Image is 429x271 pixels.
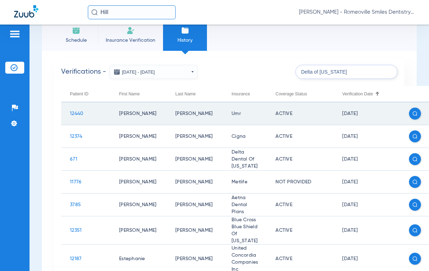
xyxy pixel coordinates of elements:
[333,102,400,125] td: [DATE]
[88,5,176,19] input: Search for patients
[275,134,292,139] span: Active
[232,179,247,184] span: Metlife
[181,26,189,35] img: History
[232,90,258,98] div: Insurance
[14,5,38,18] img: Zuub Logo
[275,157,292,162] span: Active
[167,194,223,216] td: [PERSON_NAME]
[91,9,98,15] img: Search Icon
[333,171,400,194] td: [DATE]
[70,157,77,162] span: 671
[70,90,89,98] div: Patient ID
[70,179,82,184] span: 11776
[110,171,167,194] td: [PERSON_NAME]
[412,179,417,184] img: search white icon
[175,90,196,98] div: Last Name
[110,125,167,148] td: [PERSON_NAME]
[110,102,167,125] td: [PERSON_NAME]
[232,217,258,243] span: Blue Cross Blue Shield Of [US_STATE]
[126,26,135,35] img: Manual Insurance Verification
[175,90,214,98] div: Last Name
[167,216,223,245] td: [PERSON_NAME]
[299,9,415,16] span: [PERSON_NAME] - Romeoville Smiles Dentistry
[275,90,307,98] div: Coverage Status
[342,90,373,98] div: Verification Date
[110,194,167,216] td: [PERSON_NAME]
[70,134,82,139] span: 12374
[232,111,241,116] span: Umr
[103,37,158,44] span: Insurance Verification
[412,256,417,261] img: search white icon
[275,228,292,233] span: Active
[232,90,250,98] div: Insurance
[110,148,167,171] td: [PERSON_NAME]
[232,150,258,169] span: Delta Dental Of [US_STATE]
[110,65,197,79] button: [DATE] - [DATE]
[168,37,202,44] span: History
[412,134,417,139] img: search white icon
[70,111,83,116] span: 12440
[275,111,292,116] span: Active
[113,68,121,75] img: date icon
[167,125,223,148] td: [PERSON_NAME]
[70,228,82,233] span: 12351
[61,65,197,79] h2: Verifications -
[70,202,81,207] span: 3785
[295,65,397,79] input: SEARCH patient ID, name, insurance
[275,256,292,261] span: Active
[275,179,311,184] span: Not Provided
[412,202,417,207] img: search white icon
[333,194,400,216] td: [DATE]
[333,125,400,148] td: [DATE]
[70,90,102,98] div: Patient ID
[412,228,417,233] img: search white icon
[275,90,325,98] div: Coverage Status
[119,90,140,98] div: First Name
[110,216,167,245] td: [PERSON_NAME]
[333,148,400,171] td: [DATE]
[70,256,82,261] span: 12187
[119,90,158,98] div: First Name
[412,111,417,116] img: search white icon
[72,26,80,35] img: Schedule
[59,37,93,44] span: Schedule
[232,134,246,139] span: Cigna
[412,157,417,162] img: search white icon
[232,195,247,214] span: Aetna Dental Plans
[167,102,223,125] td: [PERSON_NAME]
[167,171,223,194] td: [PERSON_NAME]
[167,148,223,171] td: [PERSON_NAME]
[275,202,292,207] span: Active
[333,216,400,245] td: [DATE]
[342,90,391,98] div: Verification Date
[9,30,20,38] img: hamburger-icon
